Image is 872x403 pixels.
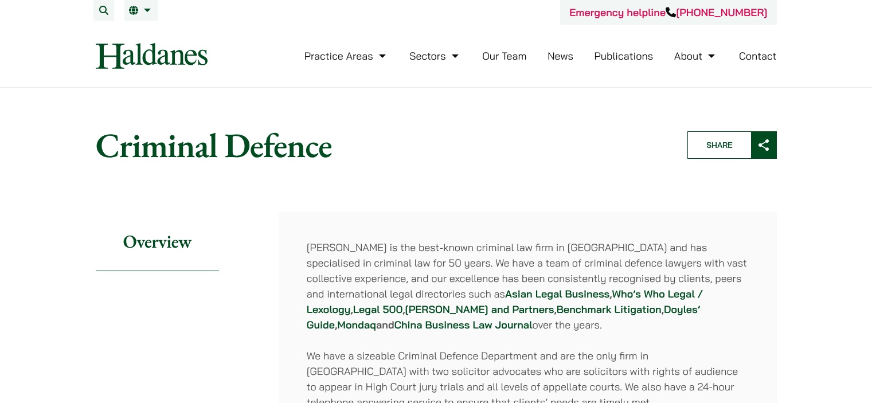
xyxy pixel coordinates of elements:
[307,287,703,316] a: Who’s Who Legal / Lexology
[595,49,654,62] a: Publications
[307,240,749,332] p: [PERSON_NAME] is the best-known criminal law firm in [GEOGRAPHIC_DATA] and has specialised in cri...
[505,287,609,300] a: Asian Legal Business
[337,318,376,331] a: Mondaq
[409,49,461,62] a: Sectors
[674,49,718,62] a: About
[96,124,668,166] h1: Criminal Defence
[335,318,337,331] strong: ,
[569,6,767,19] a: Emergency helpline[PHONE_NUMBER]
[609,287,612,300] strong: ,
[402,303,405,316] strong: ,
[304,49,389,62] a: Practice Areas
[557,303,662,316] a: Benchmark Litigation
[687,131,777,159] button: Share
[96,43,208,69] img: Logo of Haldanes
[376,318,394,331] strong: and
[96,212,219,271] h2: Overview
[482,49,526,62] a: Our Team
[405,303,554,316] a: [PERSON_NAME] and Partners
[353,303,402,316] a: Legal 500
[350,303,353,316] strong: ,
[307,303,701,331] a: Doyles’ Guide
[688,132,751,158] span: Share
[548,49,573,62] a: News
[394,318,533,331] a: China Business Law Journal
[739,49,777,62] a: Contact
[129,6,154,15] a: EN
[554,303,664,316] strong: , ,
